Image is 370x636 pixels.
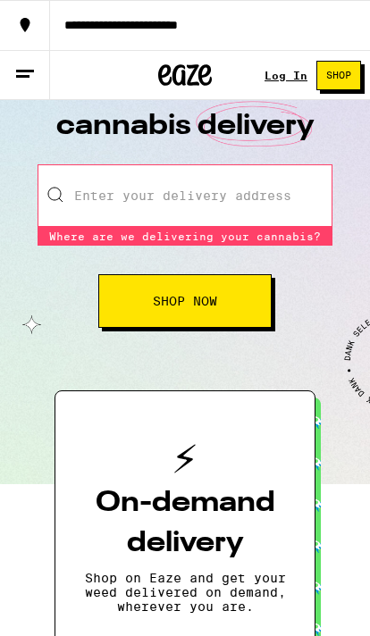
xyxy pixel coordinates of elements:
[38,164,332,227] input: Enter your delivery address
[153,295,217,307] span: Shop Now
[316,61,361,90] button: Shop
[307,61,370,90] a: Shop
[38,227,332,246] div: Where are we delivering your cannabis?
[265,70,307,81] a: Log In
[84,571,286,614] p: Shop on Eaze and get your weed delivered on demand, wherever you are.
[84,483,286,564] h3: On-demand delivery
[326,71,351,80] span: Shop
[51,66,319,164] h1: Highly calculated cannabis delivery
[13,13,147,30] span: Hi. Need any help?
[98,274,272,328] button: Shop Now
